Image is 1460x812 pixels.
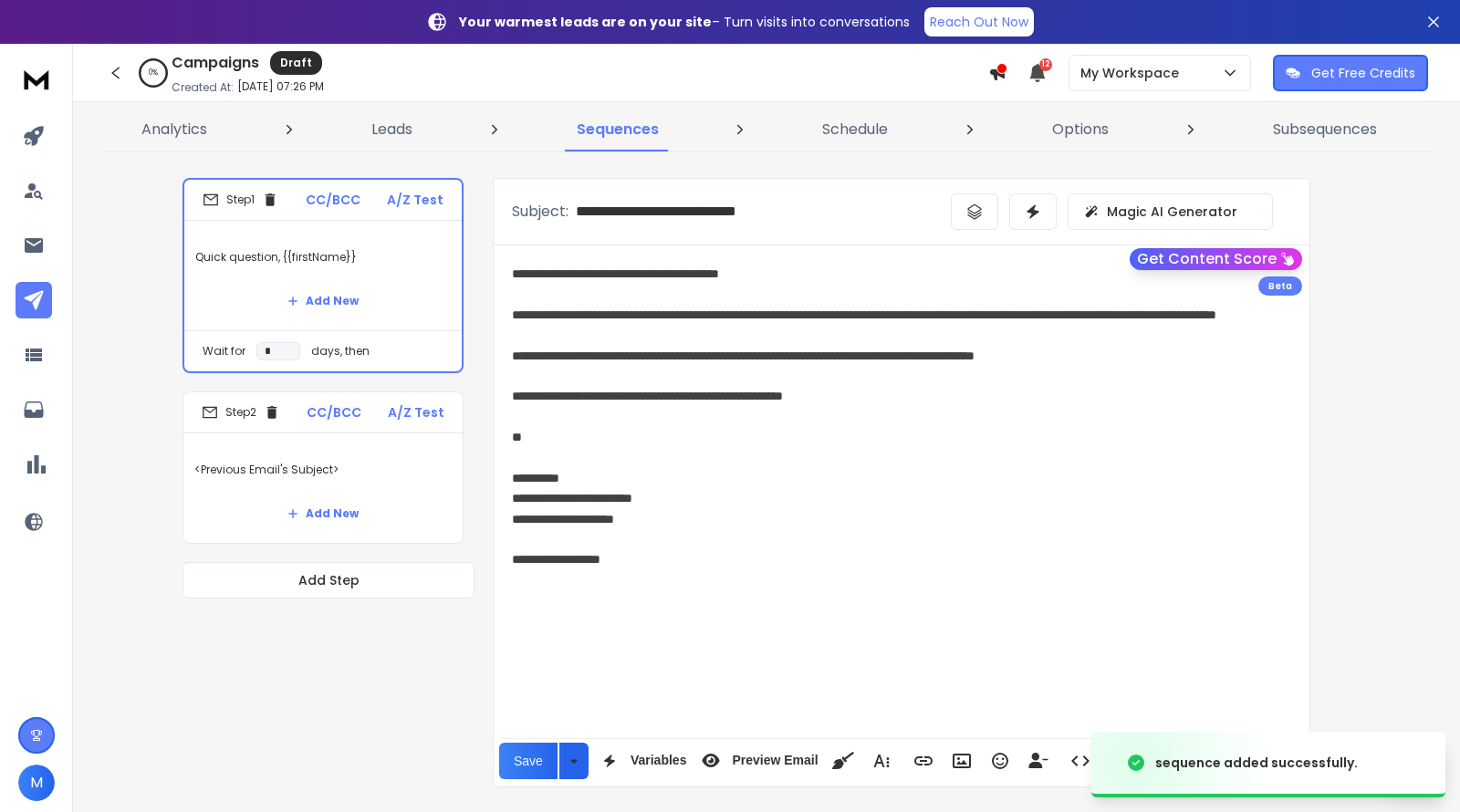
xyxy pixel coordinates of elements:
div: sequence added successfully. [1155,754,1358,772]
p: Leads [371,119,412,141]
button: M [18,765,55,801]
button: Emoticons [983,743,1017,779]
p: 0 % [149,68,158,78]
button: Variables [592,743,691,779]
p: – Turn visits into conversations [459,13,910,31]
div: Beta [1258,276,1302,296]
button: Code View [1063,743,1098,779]
p: [DATE] 07:26 PM [237,79,324,94]
p: CC/BCC [306,191,360,209]
button: Preview Email [693,743,821,779]
p: A/Z Test [388,403,444,422]
p: Analytics [141,119,207,141]
p: Get Free Credits [1311,64,1415,82]
p: A/Z Test [387,191,443,209]
span: Variables [627,753,691,768]
button: Add New [273,495,373,532]
button: Get Free Credits [1273,55,1428,91]
button: Add New [273,283,373,319]
p: Created At: [172,80,234,95]
button: More Text [864,743,899,779]
div: Draft [270,51,322,75]
p: My Workspace [1080,64,1186,82]
p: CC/BCC [307,403,361,422]
button: Save [499,743,558,779]
button: Add Step [182,562,474,599]
p: Quick question, {{firstName}} [195,232,451,283]
a: Sequences [566,108,670,151]
p: Sequences [577,119,659,141]
li: Step2CC/BCCA/Z Test<Previous Email's Subject>Add New [182,391,464,544]
img: logo [18,62,55,96]
button: Clean HTML [826,743,860,779]
a: Options [1041,108,1120,151]
span: Preview Email [728,753,821,768]
p: Wait for [203,344,245,359]
a: Analytics [130,108,218,151]
button: Get Content Score [1130,248,1302,270]
div: Step 2 [202,404,280,421]
p: Schedule [822,119,888,141]
p: <Previous Email's Subject> [194,444,452,495]
p: days, then [311,344,370,359]
button: Insert Link (⌘K) [906,743,941,779]
p: Subsequences [1273,119,1377,141]
a: Leads [360,108,423,151]
p: Magic AI Generator [1107,203,1237,221]
button: Magic AI Generator [1068,193,1273,230]
p: Reach Out Now [930,13,1028,31]
a: Subsequences [1262,108,1388,151]
a: Schedule [811,108,899,151]
p: Options [1052,119,1109,141]
li: Step1CC/BCCA/Z TestQuick question, {{firstName}}Add NewWait fordays, then [182,178,464,373]
strong: Your warmest leads are on your site [459,13,712,31]
span: 12 [1039,58,1052,71]
a: Reach Out Now [924,7,1034,36]
p: Subject: [512,201,568,223]
button: Insert Image (⌘P) [944,743,979,779]
button: Insert Unsubscribe Link [1021,743,1056,779]
div: Step 1 [203,192,278,208]
h1: Campaigns [172,52,259,74]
